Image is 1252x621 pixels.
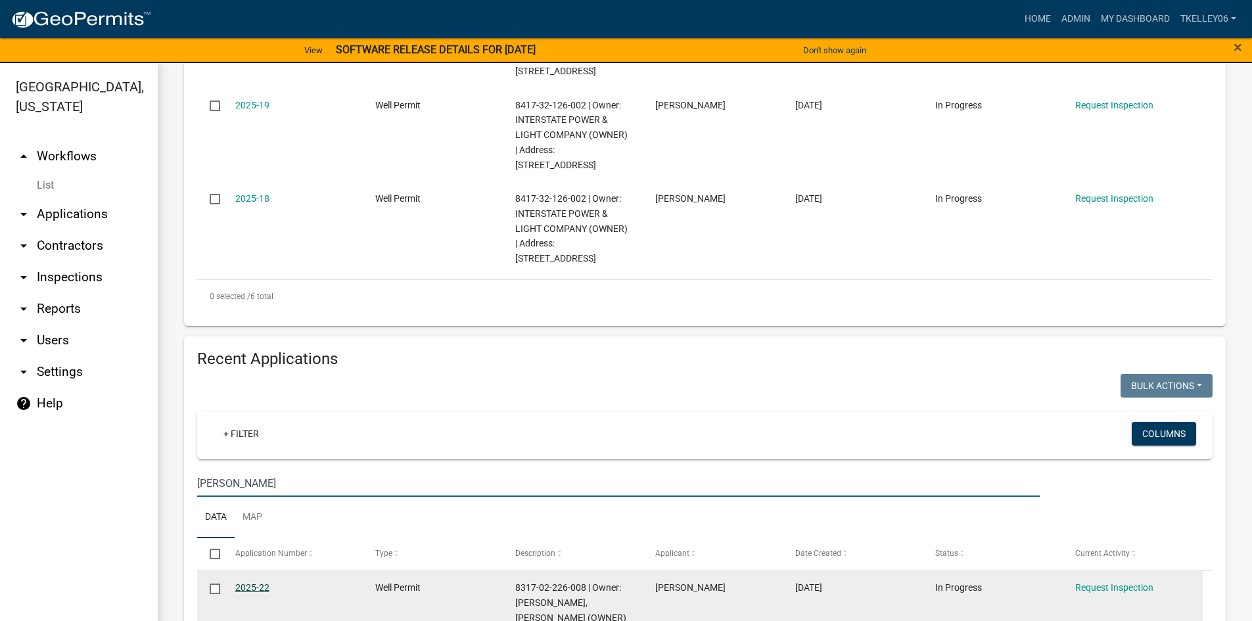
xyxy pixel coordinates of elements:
input: Search for applications [197,470,1040,497]
h4: Recent Applications [197,350,1213,369]
button: Columns [1132,422,1196,446]
datatable-header-cell: Status [923,538,1063,570]
span: Well Permit [375,193,421,204]
i: arrow_drop_down [16,206,32,222]
a: My Dashboard [1096,7,1175,32]
span: 06/11/2025 [795,193,822,204]
a: 2025-22 [235,582,269,593]
span: 07/28/2025 [795,582,822,593]
a: Home [1019,7,1056,32]
strong: SOFTWARE RELEASE DETAILS FOR [DATE] [336,43,536,56]
i: arrow_drop_down [16,333,32,348]
i: help [16,396,32,411]
span: Ashlyn Larson [655,582,726,593]
a: 2025-18 [235,193,269,204]
datatable-header-cell: Description [503,538,643,570]
a: View [299,39,328,61]
span: Well Permit [375,100,421,110]
button: Don't show again [798,39,871,61]
span: 8417-32-126-002 | Owner: INTERSTATE POWER & LIGHT COMPANY (OWNER) | Address: 3001 E MAIN ST [515,100,628,170]
a: 2025-19 [235,100,269,110]
span: Date Created [795,549,841,558]
span: In Progress [935,193,982,204]
span: In Progress [935,100,982,110]
a: Map [235,497,270,539]
span: Well Permit [375,582,421,593]
span: Applicant [655,549,689,558]
span: Status [935,549,958,558]
span: Tyler Kelley [655,193,726,204]
datatable-header-cell: Application Number [222,538,362,570]
datatable-header-cell: Select [197,538,222,570]
a: Tkelley06 [1175,7,1241,32]
div: 6 total [197,280,1213,313]
i: arrow_drop_down [16,238,32,254]
span: Description [515,549,555,558]
span: 06/11/2025 [795,100,822,110]
datatable-header-cell: Current Activity [1063,538,1203,570]
datatable-header-cell: Date Created [783,538,923,570]
a: + Filter [213,422,269,446]
button: Bulk Actions [1121,374,1213,398]
datatable-header-cell: Type [362,538,502,570]
button: Close [1234,39,1242,55]
span: 0 selected / [210,292,250,301]
span: Type [375,549,392,558]
span: Current Activity [1075,549,1130,558]
datatable-header-cell: Applicant [643,538,783,570]
span: 8417-32-126-002 | Owner: INTERSTATE POWER & LIGHT COMPANY (OWNER) | Address: 3001 E MAIN ST [515,193,628,264]
a: Request Inspection [1075,193,1153,204]
span: In Progress [935,582,982,593]
a: Request Inspection [1075,582,1153,593]
span: × [1234,38,1242,57]
a: Request Inspection [1075,100,1153,110]
i: arrow_drop_down [16,301,32,317]
i: arrow_drop_down [16,364,32,380]
span: Application Number [235,549,307,558]
a: Admin [1056,7,1096,32]
i: arrow_drop_down [16,269,32,285]
a: Data [197,497,235,539]
i: arrow_drop_up [16,149,32,164]
span: Tyler Kelley [655,100,726,110]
